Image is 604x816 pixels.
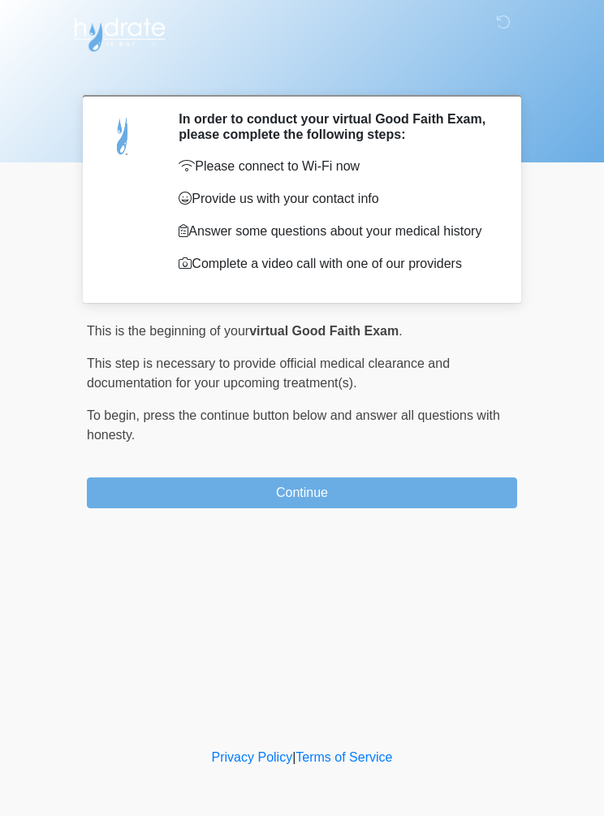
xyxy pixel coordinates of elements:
span: This step is necessary to provide official medical clearance and documentation for your upcoming ... [87,356,450,390]
p: Complete a video call with one of our providers [179,254,493,274]
h2: In order to conduct your virtual Good Faith Exam, please complete the following steps: [179,111,493,142]
p: Provide us with your contact info [179,189,493,209]
img: Agent Avatar [99,111,148,160]
span: To begin, [87,408,143,422]
strong: virtual Good Faith Exam [249,324,399,338]
button: Continue [87,477,517,508]
p: Answer some questions about your medical history [179,222,493,241]
a: Terms of Service [296,750,392,764]
span: press the continue button below and answer all questions with honesty. [87,408,500,442]
a: | [292,750,296,764]
img: Hydrate IV Bar - Flagstaff Logo [71,12,168,53]
span: This is the beginning of your [87,324,249,338]
h1: ‎ ‎ ‎ ‎ [75,58,529,89]
a: Privacy Policy [212,750,293,764]
span: . [399,324,402,338]
p: Please connect to Wi-Fi now [179,157,493,176]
